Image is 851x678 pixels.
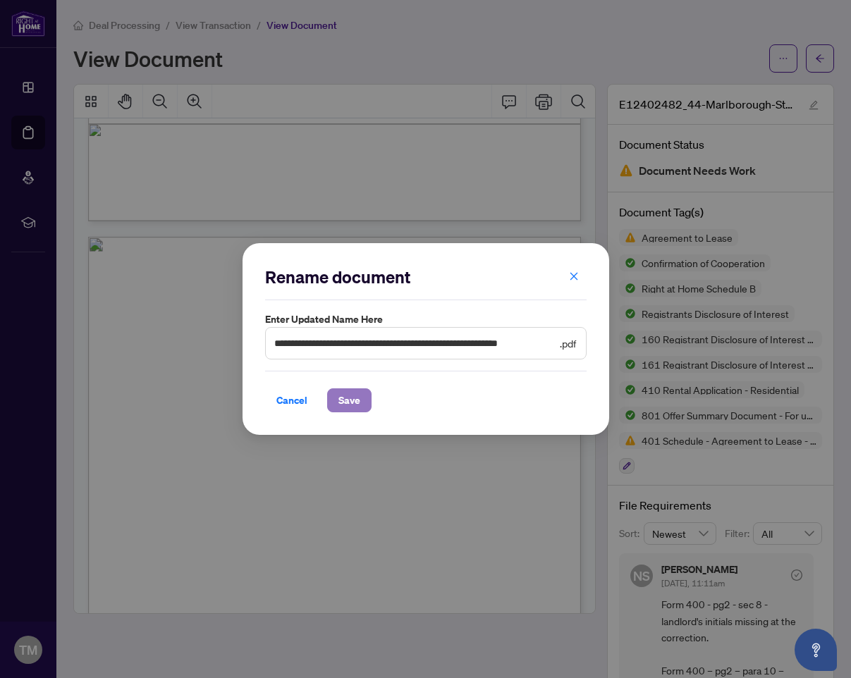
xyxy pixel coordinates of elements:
span: Save [338,389,360,412]
span: Cancel [276,389,307,412]
button: Cancel [265,388,319,412]
label: Enter updated name here [265,312,587,327]
span: .pdf [560,335,576,351]
h2: Rename document [265,266,587,288]
span: close [569,271,579,281]
button: Open asap [795,629,837,671]
button: Save [327,388,372,412]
